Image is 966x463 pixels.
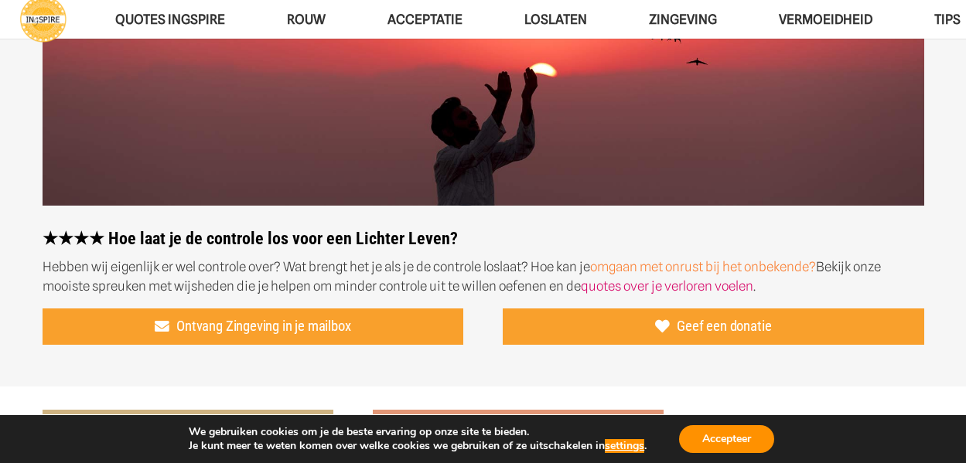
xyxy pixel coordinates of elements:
p: We gebruiken cookies om je de beste ervaring op onze site te bieden. [189,425,647,439]
a: In het loslaten wat je denkt, in het laten gaan wat je zoekt & in het toelaten wat er is, ontstaa... [43,411,333,427]
span: Zingeving [649,12,717,27]
span: Loslaten [524,12,587,27]
a: In het loslaten van de controle kunnen we zien wat in overgave is – citaat van Ingspire [373,411,664,427]
strong: ★★★★ Hoe laat je de controle los voor een Lichter Leven? [43,229,458,248]
a: omgaan met onrust bij het onbekende? [590,259,816,274]
span: TIPS [934,12,961,27]
span: ROUW [287,12,326,27]
button: settings [605,439,644,453]
span: VERMOEIDHEID [779,12,872,27]
button: Accepteer [679,425,774,453]
span: Ontvang Zingeving in je mailbox [176,318,350,335]
a: Ontvang Zingeving in je mailbox [43,308,464,346]
span: QUOTES INGSPIRE [115,12,225,27]
p: Hebben wij eigenlijk er wel controle over? Wat brengt het je als je de controle loslaat? Hoe kan ... [43,257,924,296]
p: Je kunt meer te weten komen over welke cookies we gebruiken of ze uitschakelen in . [189,439,647,453]
span: Acceptatie [387,12,463,27]
span: Geef een donatie [677,318,771,335]
a: quotes over je verloren voelen [581,278,753,294]
a: Geef een donatie [503,308,924,346]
